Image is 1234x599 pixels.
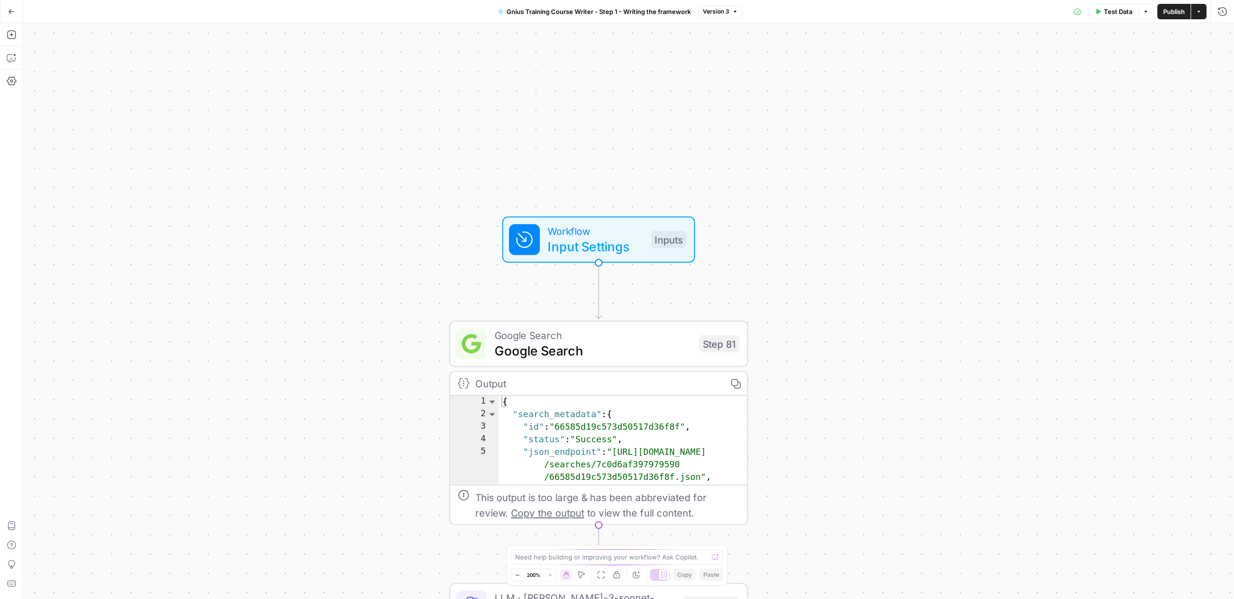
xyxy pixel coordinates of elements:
span: Copy the output [511,507,584,518]
span: Input Settings [548,237,643,256]
div: Google SearchGoogle SearchStep 81Output{ "search_metadata":{ "id":"66585d19c573d50517d36f8f", "st... [449,321,748,525]
div: Inputs [651,231,686,248]
div: 3 [450,421,498,434]
span: Copy [677,571,692,579]
span: Toggle code folding, rows 2 through 11 [487,408,497,421]
div: 4 [450,434,498,446]
div: 6 [450,484,498,496]
g: Edge from start to step_81 [596,263,602,319]
span: Version 3 [703,7,729,16]
div: 5 [450,446,498,484]
span: 200% [527,571,540,579]
span: Gnius Training Course Writer - Step 1 - Writing the framework [507,7,691,16]
button: Paste [699,569,723,581]
span: Workflow [548,223,643,239]
button: Copy [673,569,696,581]
button: Publish [1157,4,1191,19]
div: Step 81 [699,335,739,353]
span: Google Search [495,341,691,360]
button: Gnius Training Course Writer - Step 1 - Writing the framework [492,4,697,19]
div: This output is too large & has been abbreviated for review. to view the full content. [475,490,739,520]
span: Test Data [1104,7,1132,16]
span: Toggle code folding, rows 1 through 119 [487,396,497,408]
div: WorkflowInput SettingsInputs [449,217,748,263]
span: Google Search [495,327,691,343]
button: Test Data [1089,4,1138,19]
button: Version 3 [698,5,742,18]
div: 2 [450,408,498,421]
span: Paste [703,571,719,579]
div: Output [475,376,718,391]
span: Publish [1163,7,1185,16]
div: 1 [450,396,498,408]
